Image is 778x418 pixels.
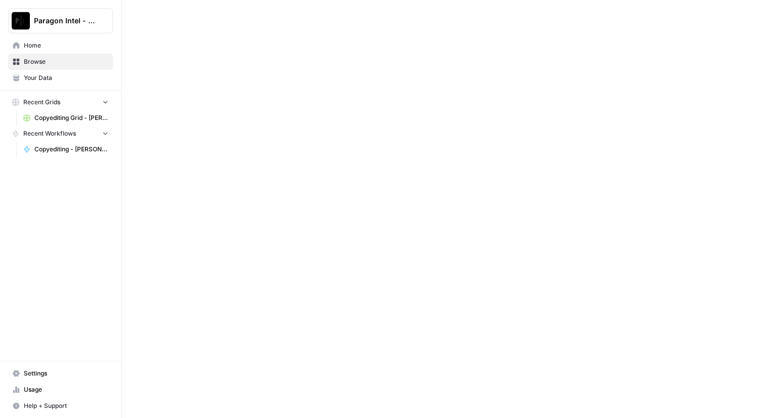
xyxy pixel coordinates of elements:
[8,54,113,70] a: Browse
[8,8,113,33] button: Workspace: Paragon Intel - Copyediting
[8,126,113,141] button: Recent Workflows
[8,398,113,414] button: Help + Support
[19,110,113,126] a: Copyediting Grid - [PERSON_NAME]
[24,369,108,378] span: Settings
[24,385,108,394] span: Usage
[23,98,60,107] span: Recent Grids
[24,41,108,50] span: Home
[34,113,108,122] span: Copyediting Grid - [PERSON_NAME]
[8,37,113,54] a: Home
[34,145,108,154] span: Copyediting - [PERSON_NAME]
[12,12,30,30] img: Paragon Intel - Copyediting Logo
[8,95,113,110] button: Recent Grids
[8,365,113,382] a: Settings
[24,401,108,410] span: Help + Support
[23,129,76,138] span: Recent Workflows
[34,16,95,26] span: Paragon Intel - Copyediting
[24,57,108,66] span: Browse
[19,141,113,157] a: Copyediting - [PERSON_NAME]
[8,70,113,86] a: Your Data
[8,382,113,398] a: Usage
[24,73,108,82] span: Your Data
